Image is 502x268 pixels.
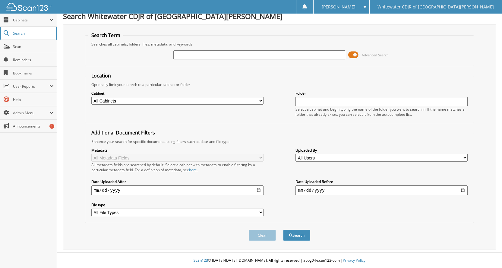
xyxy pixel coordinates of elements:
[91,185,264,195] input: start
[88,139,471,144] div: Enhance your search for specific documents using filters such as date and file type.
[13,57,54,62] span: Reminders
[13,44,54,49] span: Scan
[362,53,389,57] span: Advanced Search
[295,148,468,153] label: Uploaded By
[13,84,49,89] span: User Reports
[13,31,53,36] span: Search
[91,91,264,96] label: Cabinet
[63,11,496,21] h1: Search Whitewater CDJR of [GEOGRAPHIC_DATA][PERSON_NAME]
[57,253,502,268] div: © [DATE]-[DATE] [DOMAIN_NAME]. All rights reserved | appg04-scan123-com |
[13,124,54,129] span: Announcements
[249,230,276,241] button: Clear
[295,185,468,195] input: end
[88,72,114,79] legend: Location
[88,129,158,136] legend: Additional Document Filters
[295,179,468,184] label: Date Uploaded Before
[377,5,494,9] span: Whitewater CDJR of [GEOGRAPHIC_DATA][PERSON_NAME]
[13,71,54,76] span: Bookmarks
[91,162,264,172] div: All metadata fields are searched by default. Select a cabinet with metadata to enable filtering b...
[91,179,264,184] label: Date Uploaded After
[283,230,310,241] button: Search
[13,17,49,23] span: Cabinets
[88,32,123,39] legend: Search Term
[189,167,197,172] a: here
[6,3,51,11] img: scan123-logo-white.svg
[88,42,471,47] div: Searches all cabinets, folders, files, metadata, and keywords
[194,258,208,263] span: Scan123
[13,110,49,115] span: Admin Menu
[295,91,468,96] label: Folder
[91,202,264,207] label: File type
[88,82,471,87] div: Optionally limit your search to a particular cabinet or folder
[343,258,365,263] a: Privacy Policy
[322,5,355,9] span: [PERSON_NAME]
[295,107,468,117] div: Select a cabinet and begin typing the name of the folder you want to search in. If the name match...
[49,124,54,129] div: 1
[91,148,264,153] label: Metadata
[13,97,54,102] span: Help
